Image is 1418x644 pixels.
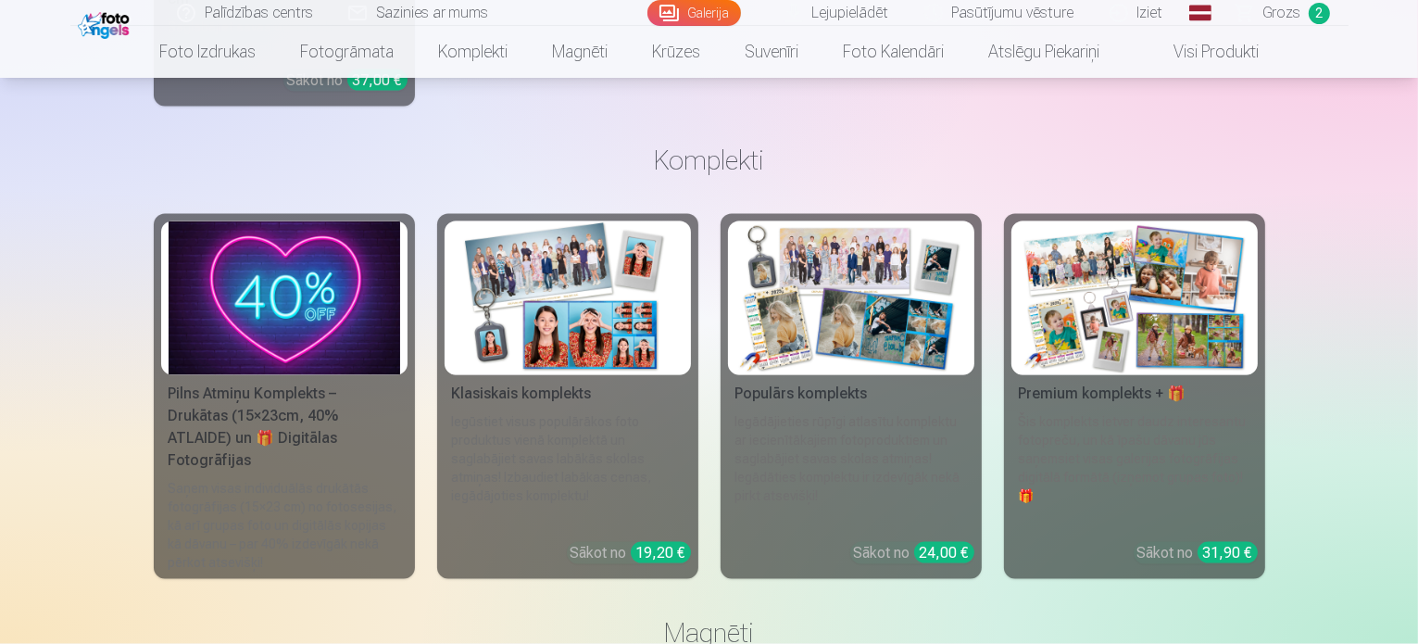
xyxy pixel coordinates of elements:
img: Klasiskais komplekts [452,221,684,376]
div: 24,00 € [914,542,974,563]
div: Pilns Atmiņu Komplekts – Drukātas (15×23cm, 40% ATLAIDE) un 🎁 Digitālas Fotogrāfijas [161,383,408,472]
a: Atslēgu piekariņi [966,26,1122,78]
a: Foto kalendāri [821,26,966,78]
a: Suvenīri [722,26,821,78]
div: Šis komplekts ietver daudz interesantu fotopreču, un kā īpašu dāvanu jūs saņemsiet visas galerija... [1011,412,1258,527]
div: Sākot no [854,542,974,564]
div: 37,00 € [347,69,408,91]
span: 2 [1309,3,1330,24]
div: Sākot no [571,542,691,564]
a: Foto izdrukas [137,26,278,78]
a: Krūzes [630,26,722,78]
div: 19,20 € [631,542,691,563]
div: Klasiskais komplekts [445,383,691,405]
a: Fotogrāmata [278,26,416,78]
div: Iegūstiet visus populārākos foto produktus vienā komplektā un saglabājiet savas labākās skolas at... [445,412,691,527]
img: Pilns Atmiņu Komplekts – Drukātas (15×23cm, 40% ATLAIDE) un 🎁 Digitālas Fotogrāfijas [169,221,400,376]
a: Pilns Atmiņu Komplekts – Drukātas (15×23cm, 40% ATLAIDE) un 🎁 Digitālas Fotogrāfijas Pilns Atmiņu... [154,214,415,580]
div: Premium komplekts + 🎁 [1011,383,1258,405]
a: Premium komplekts + 🎁 Premium komplekts + 🎁Šis komplekts ietver daudz interesantu fotopreču, un k... [1004,214,1265,580]
a: Populārs komplektsPopulārs komplektsIegādājieties rūpīgi atlasītu komplektu ar iecienītākajiem fo... [721,214,982,580]
a: Komplekti [416,26,530,78]
div: Saņem visas individuālās drukātās fotogrāfijas (15×23 cm) no fotosesijas, kā arī grupas foto un d... [161,479,408,572]
a: Visi produkti [1122,26,1281,78]
h3: Komplekti [169,144,1250,177]
a: Magnēti [530,26,630,78]
img: Premium komplekts + 🎁 [1019,221,1250,376]
div: Sākot no [287,69,408,92]
div: Sākot no [1137,542,1258,564]
img: /fa1 [78,7,134,39]
a: Klasiskais komplektsKlasiskais komplektsIegūstiet visus populārākos foto produktus vienā komplekt... [437,214,698,580]
div: Populārs komplekts [728,383,974,405]
span: Grozs [1263,2,1301,24]
img: Populārs komplekts [735,221,967,376]
div: Iegādājieties rūpīgi atlasītu komplektu ar iecienītākajiem fotoproduktiem un saglabājiet savas sk... [728,412,974,527]
div: 31,90 € [1198,542,1258,563]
